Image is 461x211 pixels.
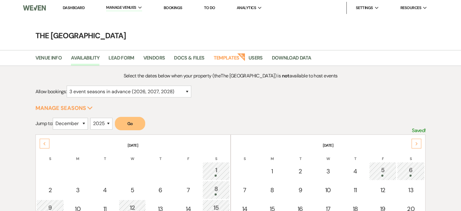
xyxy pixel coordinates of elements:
[356,5,373,11] span: Settings
[35,120,53,127] span: Jump to:
[345,167,365,176] div: 4
[150,185,171,195] div: 6
[23,2,46,14] img: Weven Logo
[68,185,88,195] div: 3
[36,149,64,162] th: S
[40,185,61,195] div: 2
[35,88,67,95] span: Allow bookings:
[204,5,215,10] a: To Do
[206,184,226,196] div: 8
[272,54,311,66] a: Download Data
[122,185,142,195] div: 5
[400,165,422,177] div: 6
[119,149,146,162] th: W
[290,167,311,176] div: 2
[35,105,93,111] button: Manage Seasons
[84,72,377,80] p: Select the dates below when your property (the The [GEOGRAPHIC_DATA] ) is available to host events
[35,54,62,66] a: Venue Info
[36,135,230,148] th: [DATE]
[235,185,255,195] div: 7
[164,5,182,10] a: Bookings
[202,149,229,162] th: S
[290,185,311,195] div: 9
[286,149,314,162] th: T
[342,149,369,162] th: T
[262,185,282,195] div: 8
[372,185,393,195] div: 12
[63,5,85,10] a: Dashboard
[369,149,396,162] th: F
[237,53,246,61] strong: New
[175,149,202,162] th: F
[115,117,145,130] button: Go
[412,127,426,134] p: Saved!
[106,5,136,11] span: Manage Venues
[259,149,286,162] th: M
[143,54,165,66] a: Vendors
[345,185,365,195] div: 11
[206,165,226,177] div: 1
[95,185,115,195] div: 4
[249,54,263,66] a: Users
[400,185,422,195] div: 13
[400,5,421,11] span: Resources
[237,5,256,11] span: Analytics
[65,149,91,162] th: M
[146,149,174,162] th: T
[92,149,118,162] th: T
[372,165,393,177] div: 5
[109,54,134,66] a: Lead Form
[282,73,289,79] strong: not
[397,149,425,162] th: S
[318,185,338,195] div: 10
[12,30,449,41] h4: The [GEOGRAPHIC_DATA]
[315,149,342,162] th: W
[174,54,204,66] a: Docs & Files
[262,167,282,176] div: 1
[71,54,99,66] a: Availability
[232,149,258,162] th: S
[318,167,338,176] div: 3
[178,185,199,195] div: 7
[232,135,425,148] th: [DATE]
[214,54,239,66] a: Templates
